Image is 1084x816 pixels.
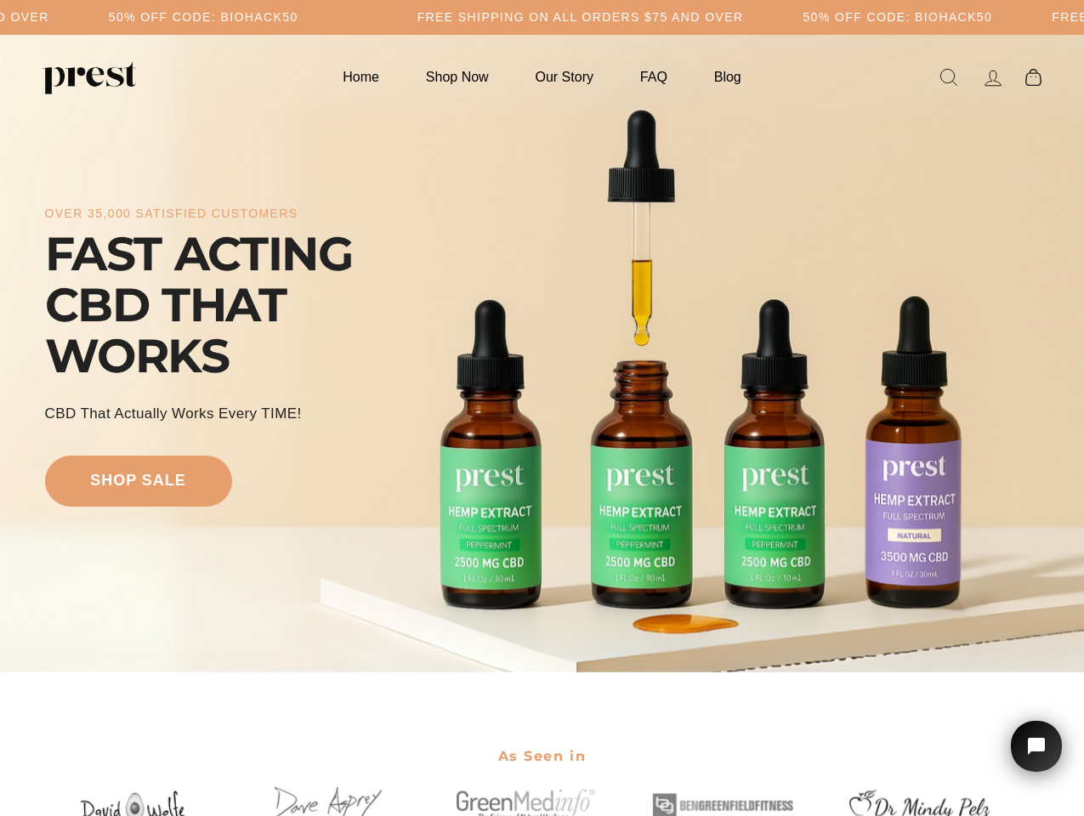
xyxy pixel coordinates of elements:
[693,60,763,93] a: Blog
[514,60,615,93] a: Our Story
[45,229,428,382] div: FAST ACTING CBD THAT WORKS
[45,403,302,424] div: CBD That Actually Works every TIME!
[989,697,1084,816] iframe: Tidio Chat
[619,60,689,93] a: FAQ
[803,10,992,25] h5: 50% OFF CODE: BIOHACK50
[45,456,232,507] a: shop sale
[109,10,298,25] h5: 50% OFF CODE: BIOHACK50
[321,60,762,93] ul: Primary
[45,737,1040,775] h2: As Seen in
[321,60,400,93] a: Home
[43,60,136,94] img: PREST ORGANICS
[417,10,744,25] h5: Free Shipping on all orders $75 and over
[45,207,298,221] div: over 35,000 satisfied customers
[405,60,510,93] a: Shop Now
